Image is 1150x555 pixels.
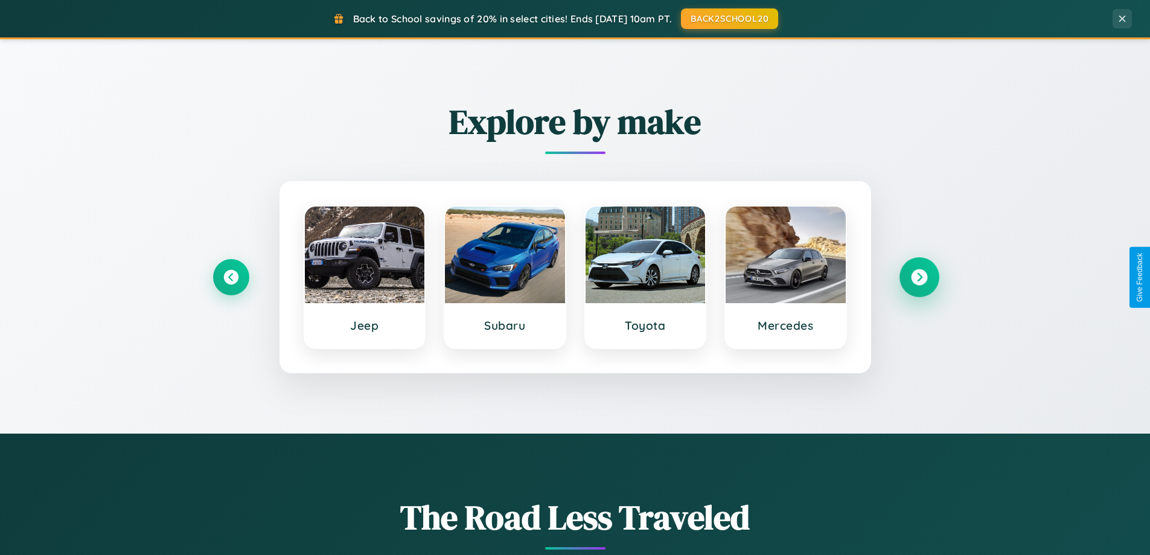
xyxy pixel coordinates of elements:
[738,318,834,333] h3: Mercedes
[213,98,938,145] h2: Explore by make
[317,318,413,333] h3: Jeep
[457,318,553,333] h3: Subaru
[1136,253,1144,302] div: Give Feedback
[213,494,938,541] h1: The Road Less Traveled
[681,8,778,29] button: BACK2SCHOOL20
[353,13,672,25] span: Back to School savings of 20% in select cities! Ends [DATE] 10am PT.
[598,318,694,333] h3: Toyota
